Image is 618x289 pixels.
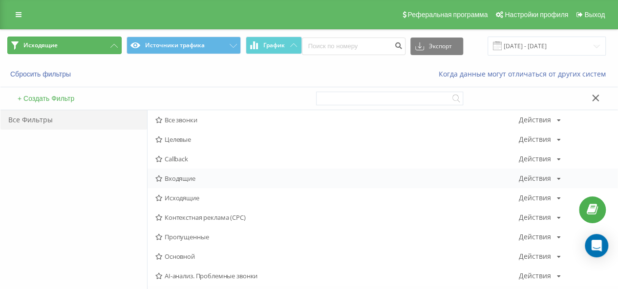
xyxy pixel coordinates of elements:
button: + Создать Фильтр [15,94,77,103]
button: График [246,37,302,54]
button: Сбросить фильтры [7,70,76,78]
span: Исходящие [23,41,58,49]
button: Экспорт [410,38,463,55]
button: Закрыть [589,94,603,104]
span: AI-анализ. Проблемные звонки [155,272,519,279]
div: Действия [519,175,551,182]
span: Целевые [155,136,519,143]
span: Реферальная программа [407,11,488,19]
a: Когда данные могут отличаться от других систем [439,69,611,78]
button: Источники трафика [127,37,241,54]
div: Open Intercom Messenger [585,234,608,257]
span: Callback [155,155,519,162]
button: Исходящие [7,37,122,54]
span: Все звонки [155,116,519,123]
span: Контекстная реклама (CPC) [155,214,519,221]
span: Основной [155,253,519,260]
div: Действия [519,194,551,201]
span: Настройки профиля [505,11,568,19]
div: Действия [519,272,551,279]
div: Действия [519,155,551,162]
span: Входящие [155,175,519,182]
div: Действия [519,214,551,221]
div: Все Фильтры [0,110,147,130]
input: Поиск по номеру [302,38,405,55]
div: Действия [519,116,551,123]
span: Исходящие [155,194,519,201]
span: Выход [584,11,605,19]
div: Действия [519,233,551,240]
div: Действия [519,136,551,143]
span: Пропущенные [155,233,519,240]
span: График [263,42,285,49]
div: Действия [519,253,551,260]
